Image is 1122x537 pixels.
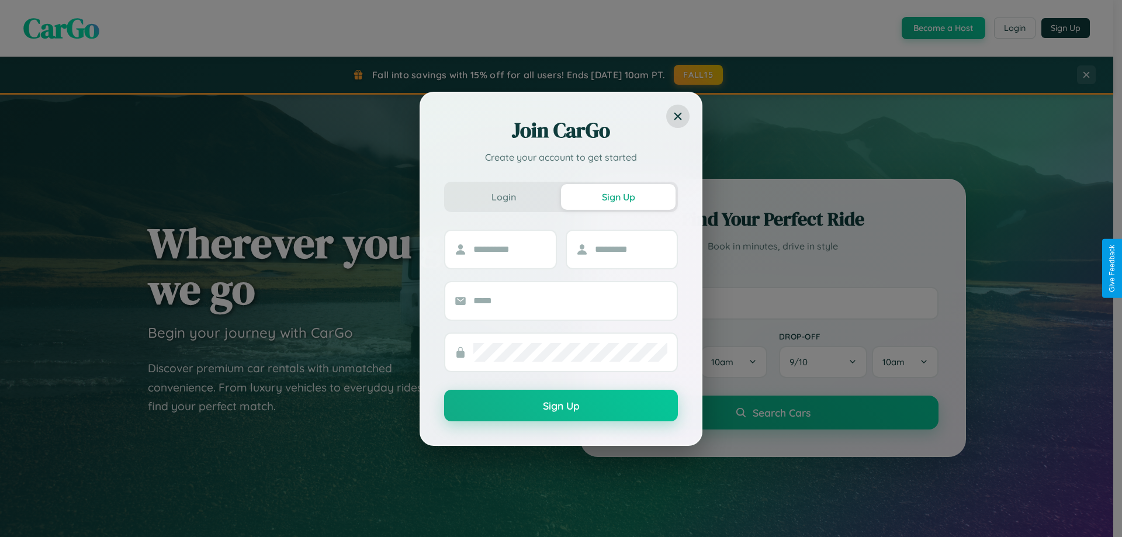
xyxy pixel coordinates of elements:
h2: Join CarGo [444,116,678,144]
button: Login [446,184,561,210]
div: Give Feedback [1108,245,1116,292]
button: Sign Up [444,390,678,421]
button: Sign Up [561,184,676,210]
p: Create your account to get started [444,150,678,164]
